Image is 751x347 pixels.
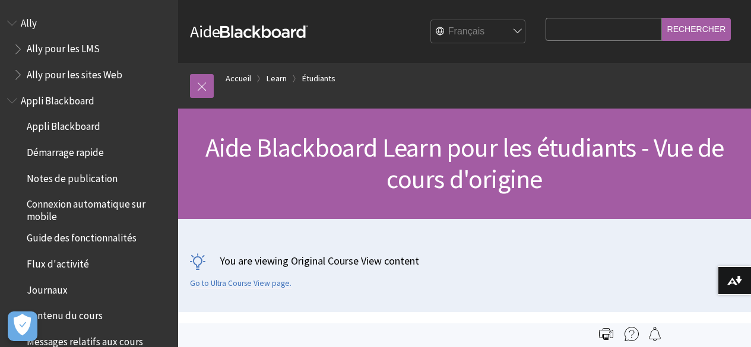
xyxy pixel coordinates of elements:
button: Open Preferences [8,311,37,341]
a: Étudiants [302,71,335,86]
img: Follow this page [648,327,662,341]
a: Go to Ultra Course View page. [190,278,291,289]
span: Aide Blackboard Learn pour les étudiants - Vue de cours d'origine [205,131,724,195]
select: Site Language Selector [431,20,526,44]
span: Guide des fonctionnalités [27,228,137,244]
p: You are viewing Original Course View content [190,253,739,268]
input: Rechercher [662,18,731,41]
span: Contenu du cours [27,306,103,322]
a: AideBlackboard [190,21,308,42]
img: More help [625,327,639,341]
nav: Book outline for Anthology Ally Help [7,13,171,85]
strong: Blackboard [220,26,308,38]
span: Ally pour les sites Web [27,65,122,81]
span: Appli Blackboard [21,91,94,107]
span: Connexion automatique sur mobile [27,195,170,222]
span: Appli Blackboard [27,117,100,133]
a: Accueil [226,71,251,86]
span: Flux d'activité [27,254,89,270]
span: Ally pour les LMS [27,39,100,55]
img: Print [599,327,613,341]
span: Ally [21,13,37,29]
span: Démarrage rapide [27,142,104,158]
span: Notes de publication [27,168,118,184]
span: Journaux [27,280,68,296]
a: Learn [267,71,287,86]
